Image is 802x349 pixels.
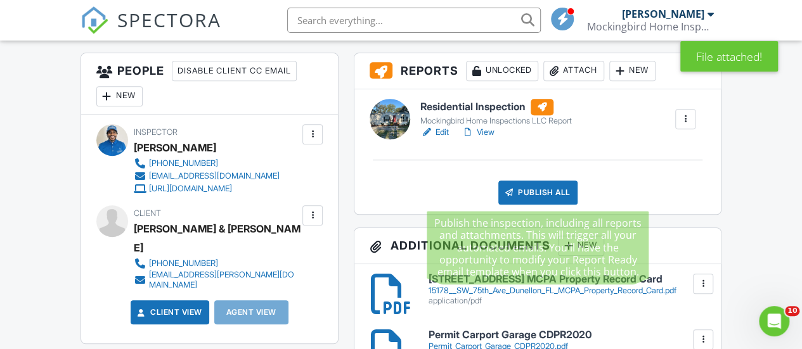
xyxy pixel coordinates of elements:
div: Unlocked [466,61,538,81]
a: [URL][DOMAIN_NAME] [134,182,280,195]
a: [EMAIL_ADDRESS][PERSON_NAME][DOMAIN_NAME] [134,270,300,290]
h3: Reports [354,53,721,89]
div: Disable Client CC Email [172,61,297,81]
div: Mockingbird Home Inspections LLC [587,20,714,33]
div: [PERSON_NAME] [134,138,216,157]
h3: Additional Documents [354,228,721,264]
a: [PHONE_NUMBER] [134,157,280,170]
h6: Residential Inspection [420,99,572,115]
a: Edit [420,126,449,139]
img: The Best Home Inspection Software - Spectora [81,6,108,34]
div: application/pdf [429,296,706,306]
h6: [STREET_ADDRESS] MCPA Property Record Card [429,274,706,285]
div: [PERSON_NAME] [622,8,704,20]
div: [EMAIL_ADDRESS][DOMAIN_NAME] [149,171,280,181]
span: SPECTORA [117,6,221,33]
a: [PHONE_NUMBER] [134,257,300,270]
a: Client View [135,306,202,319]
div: Attach [543,61,604,81]
a: Residential Inspection Mockingbird Home Inspections LLC Report [420,99,572,127]
span: 10 [785,306,799,316]
a: SPECTORA [81,17,221,44]
div: [PHONE_NUMBER] [149,258,218,269]
span: Inspector [134,127,178,137]
a: [EMAIL_ADDRESS][DOMAIN_NAME] [134,170,280,182]
div: [PHONE_NUMBER] [149,158,218,168]
div: 15178__SW_75th_Ave_Dunellon_FL_MCPA_Property_Record_Card.pdf [429,286,706,296]
a: View [462,126,495,139]
span: Client [134,208,161,218]
input: Search everything... [287,8,541,33]
h6: Permit Carport Garage CDPR2020 [429,329,706,341]
a: [STREET_ADDRESS] MCPA Property Record Card 15178__SW_75th_Ave_Dunellon_FL_MCPA_Property_Record_Ca... [429,274,706,306]
div: New [96,86,143,106]
div: New [609,61,656,81]
div: [URL][DOMAIN_NAME] [149,184,232,194]
div: Publish All [498,181,578,205]
div: File attached! [680,41,778,72]
div: New [558,236,604,256]
h3: People [81,53,339,115]
div: [PERSON_NAME] & [PERSON_NAME] [134,219,310,257]
iframe: Intercom live chat [759,306,789,336]
div: Mockingbird Home Inspections LLC Report [420,116,572,126]
div: [EMAIL_ADDRESS][PERSON_NAME][DOMAIN_NAME] [149,270,300,290]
